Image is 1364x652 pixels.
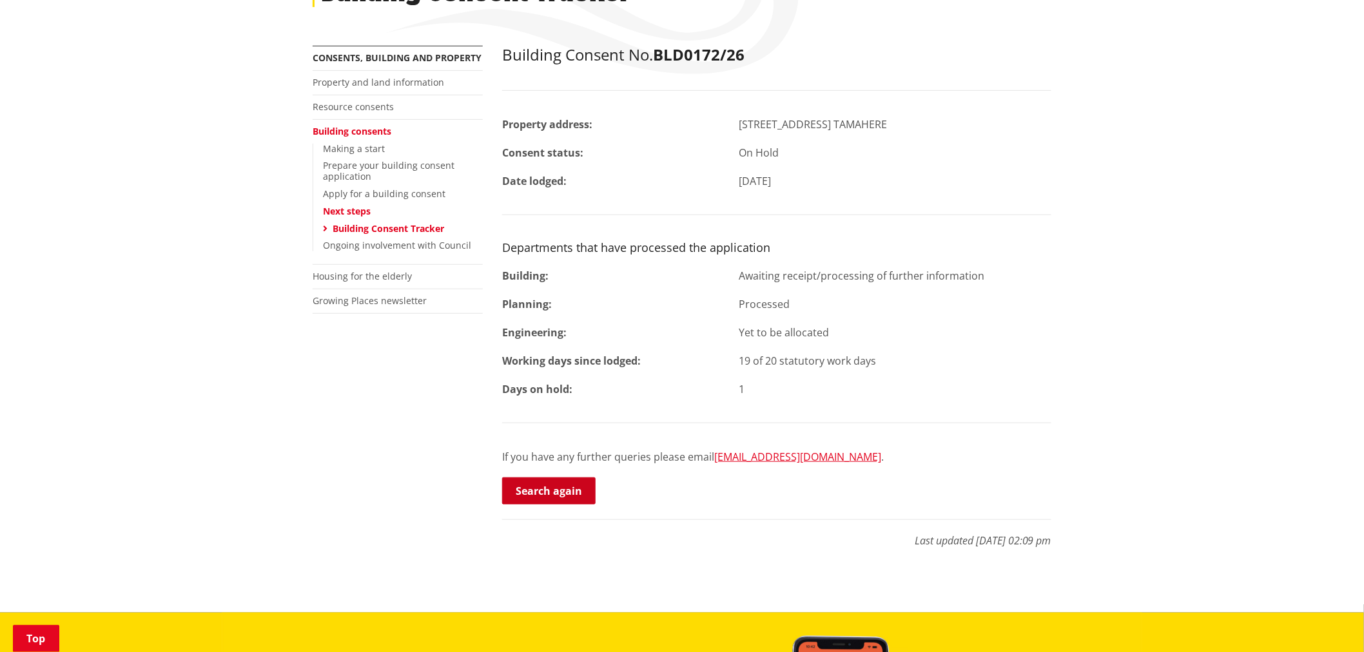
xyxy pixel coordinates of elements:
strong: BLD0172/26 [653,44,745,65]
strong: Consent status: [502,146,583,160]
a: Resource consents [313,101,394,113]
iframe: Messenger Launcher [1305,598,1351,644]
strong: Building: [502,269,549,283]
div: Awaiting receipt/processing of further information [730,268,1062,283]
div: [DATE] [730,173,1062,189]
a: Consents, building and property [313,52,482,64]
a: Housing for the elderly [313,270,412,282]
div: Processed [730,296,1062,312]
strong: Days on hold: [502,382,572,396]
strong: Engineering: [502,325,567,340]
a: Growing Places newsletter [313,294,427,307]
a: Apply for a building consent [323,187,445,200]
div: 1 [730,381,1062,397]
a: Prepare your building consent application [323,159,454,182]
a: Making a start [323,142,385,155]
div: [STREET_ADDRESS] TAMAHERE [730,117,1062,132]
strong: Property address: [502,117,592,131]
div: 19 of 20 statutory work days [730,353,1062,369]
p: Last updated [DATE] 02:09 pm [502,519,1051,548]
a: Property and land information [313,76,444,88]
strong: Date lodged: [502,174,567,188]
strong: Planning: [502,297,552,311]
a: Ongoing involvement with Council [323,239,471,251]
a: Top [13,625,59,652]
div: Yet to be allocated [730,325,1062,340]
a: Next steps [323,205,371,217]
a: [EMAIL_ADDRESS][DOMAIN_NAME] [714,450,881,464]
div: On Hold [730,145,1062,160]
a: Building consents [313,125,391,137]
h2: Building Consent No. [502,46,1051,64]
a: Building Consent Tracker [333,222,444,235]
h3: Departments that have processed the application [502,241,1051,255]
strong: Working days since lodged: [502,354,641,368]
p: If you have any further queries please email . [502,449,1051,465]
a: Search again [502,477,596,504]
